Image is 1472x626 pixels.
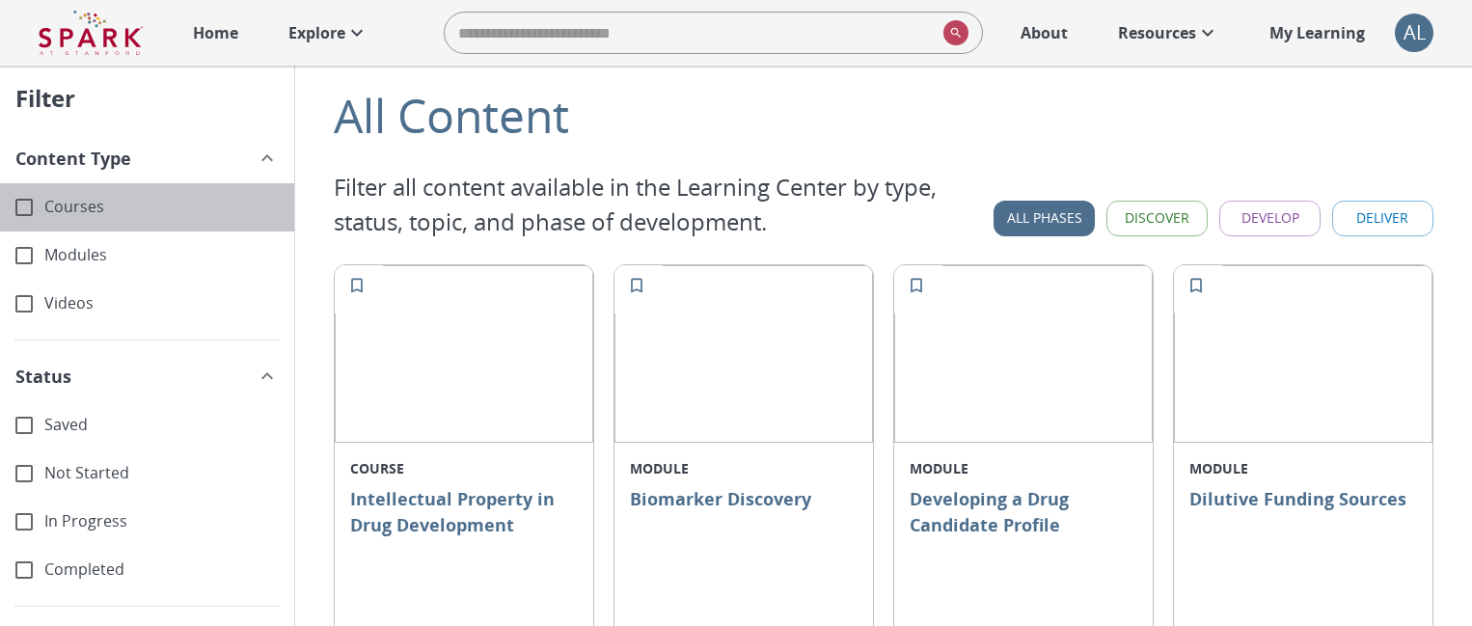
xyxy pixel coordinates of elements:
[1174,265,1432,443] img: f5c237b399b640b8be74ec9eb6a91497.png
[1219,201,1321,236] button: Develop
[350,458,578,478] p: COURSE
[907,276,926,295] svg: Add to My Learning
[288,21,345,44] p: Explore
[44,510,279,532] span: In Progress
[279,12,378,54] a: Explore
[936,13,968,53] button: search
[630,486,858,607] p: Biomarker Discovery
[44,558,279,581] span: Completed
[335,265,593,443] img: d502b6b272124093a5a679a6f08cd610.jpg
[44,244,279,266] span: Modules
[910,486,1137,607] p: Developing a Drug Candidate Profile
[1395,14,1433,52] div: AL
[44,292,279,314] span: Videos
[15,146,131,172] span: Content Type
[44,462,279,484] span: Not Started
[193,21,238,44] p: Home
[1106,201,1208,236] button: Discover
[1021,21,1068,44] p: About
[1118,21,1196,44] p: Resources
[1269,21,1365,44] p: My Learning
[1011,12,1077,54] a: About
[1186,276,1206,295] svg: Add to My Learning
[994,201,1095,236] button: All Phases
[1332,201,1433,236] button: Deliver
[1189,486,1417,607] p: Dilutive Funding Sources
[1189,458,1417,478] p: MODULE
[1108,12,1229,54] a: Resources
[44,196,279,218] span: Courses
[15,364,71,390] span: Status
[1260,12,1376,54] a: My Learning
[630,458,858,478] p: MODULE
[1395,14,1433,52] button: account of current user
[334,81,1433,150] div: All Content
[910,458,1137,478] p: MODULE
[350,486,578,607] p: Intellectual Property in Drug Development
[15,83,75,119] div: Filter
[334,170,994,239] p: Filter all content available in the Learning Center by type, status, topic, and phase of developm...
[627,276,646,295] svg: Add to My Learning
[894,265,1153,443] img: 3c6e928d75e646afb0e9989ab97517e5.png
[44,414,279,436] span: Saved
[39,10,143,56] img: Logo of SPARK at Stanford
[347,276,367,295] svg: Add to My Learning
[614,265,873,443] img: 8b456b48f5db4a7db4ca5d97faaec473.png
[183,12,248,54] a: Home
